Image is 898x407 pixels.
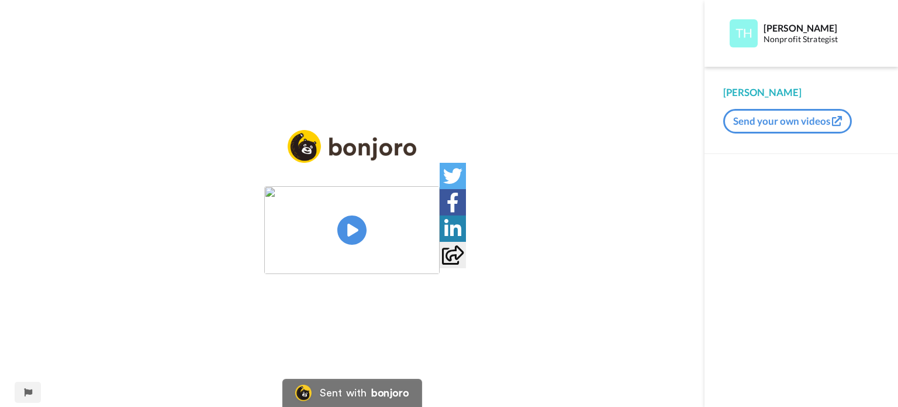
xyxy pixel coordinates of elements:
[764,35,879,45] div: Nonprofit Strategist
[320,388,367,398] div: Sent with
[723,85,879,100] div: [PERSON_NAME]
[723,109,852,134] button: Send your own videos
[295,385,312,401] img: Bonjoro Logo
[764,22,879,33] div: [PERSON_NAME]
[730,19,758,47] img: Profile Image
[264,186,440,274] img: 436d3d4d-ffb6-406c-a700-6e6d86c23bbc.jpg
[371,388,409,398] div: bonjoro
[288,130,416,163] img: logo_full.png
[282,379,422,407] a: Bonjoro LogoSent withbonjoro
